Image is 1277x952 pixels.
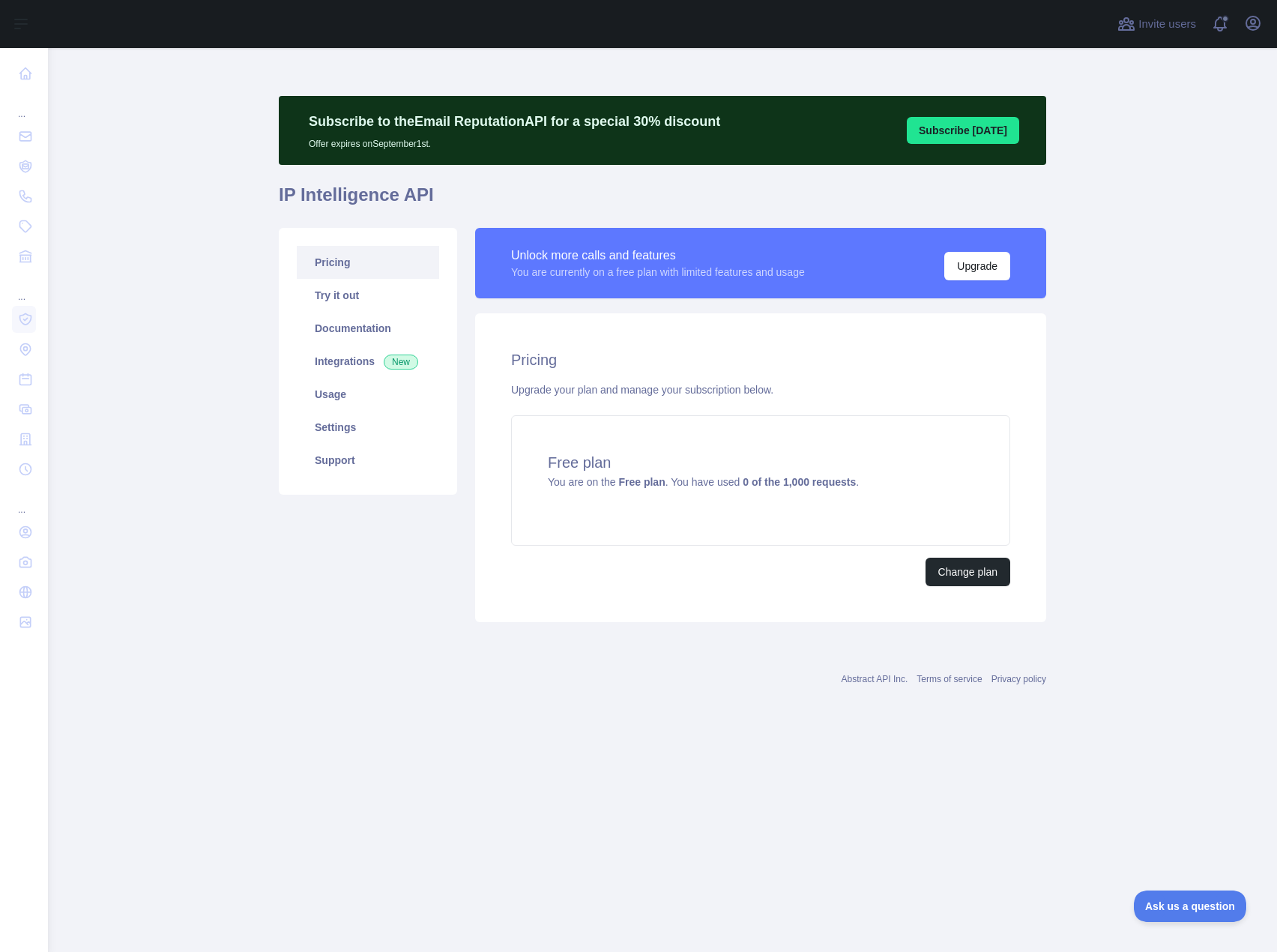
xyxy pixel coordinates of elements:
[743,476,856,488] strong: 0 of the 1,000 requests
[297,345,439,378] a: Integrations New
[926,558,1010,586] button: Change plan
[297,279,439,312] a: Try it out
[297,411,439,444] a: Settings
[309,111,720,132] p: Subscribe to the Email Reputation API for a special 30 % discount
[917,674,982,684] a: Terms of service
[12,486,36,516] div: ...
[907,117,1019,144] button: Subscribe [DATE]
[548,476,859,488] span: You are on the . You have used .
[944,252,1010,280] button: Upgrade
[511,382,1010,397] div: Upgrade your plan and manage your subscription below.
[1134,891,1247,922] iframe: Toggle Customer Support
[548,452,973,473] h4: Free plan
[1138,16,1196,33] span: Invite users
[297,444,439,477] a: Support
[618,476,665,488] strong: Free plan
[842,674,908,684] a: Abstract API Inc.
[511,349,1010,370] h2: Pricing
[297,246,439,279] a: Pricing
[511,265,805,280] div: You are currently on a free plan with limited features and usage
[1114,12,1199,36] button: Invite users
[279,183,1046,219] h1: IP Intelligence API
[12,273,36,303] div: ...
[297,378,439,411] a: Usage
[309,132,720,150] p: Offer expires on September 1st.
[384,355,418,370] span: New
[297,312,439,345] a: Documentation
[511,247,805,265] div: Unlock more calls and features
[12,90,36,120] div: ...
[991,674,1046,684] a: Privacy policy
